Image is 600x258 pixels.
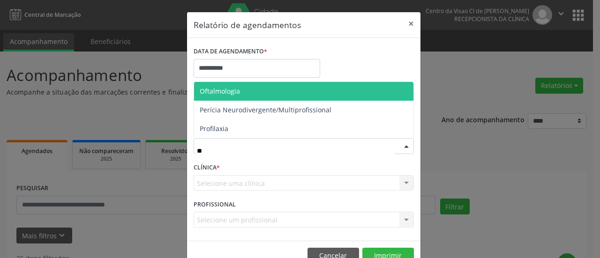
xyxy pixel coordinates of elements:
span: Oftalmologia [200,87,240,96]
span: Perícia Neurodivergente/Multiprofissional [200,105,331,114]
span: Profilaxia [200,124,228,133]
h5: Relatório de agendamentos [194,19,301,31]
button: Close [402,12,420,35]
label: CLÍNICA [194,161,220,175]
label: PROFISSIONAL [194,197,236,212]
label: DATA DE AGENDAMENTO [194,44,267,59]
